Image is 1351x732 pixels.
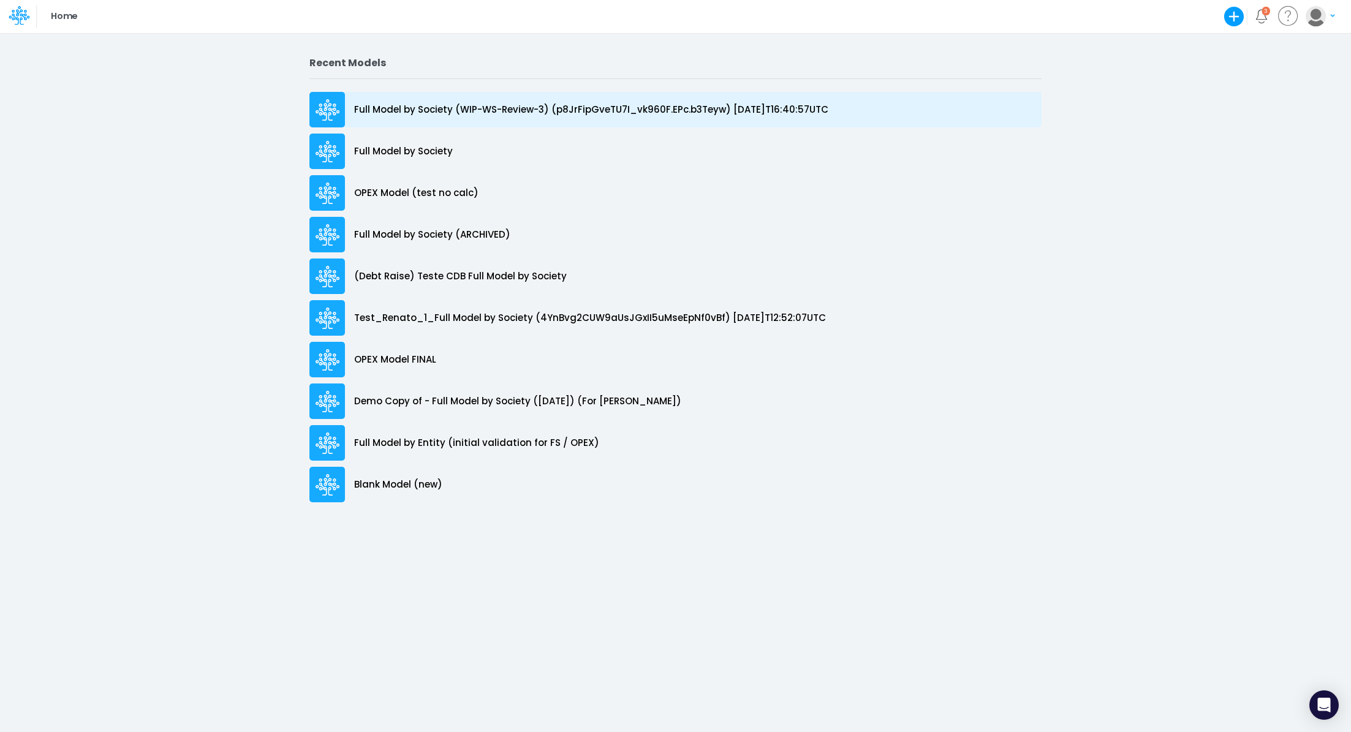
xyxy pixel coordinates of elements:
[309,464,1042,505] a: Blank Model (new)
[309,339,1042,380] a: OPEX Model FINAL
[309,214,1042,255] a: Full Model by Society (ARCHIVED)
[354,311,826,325] p: Test_Renato_1_Full Model by Society (4YnBvg2CUW9aUsJGxII5uMseEpNf0vBf) [DATE]T12:52:07UTC
[354,394,681,409] p: Demo Copy of - Full Model by Society ([DATE]) (For [PERSON_NAME])
[354,228,510,242] p: Full Model by Society (ARCHIVED)
[309,255,1042,297] a: (Debt Raise) Teste CDB Full Model by Society
[309,380,1042,422] a: Demo Copy of - Full Model by Society ([DATE]) (For [PERSON_NAME])
[51,10,77,23] p: Home
[309,57,1042,69] h2: Recent Models
[309,172,1042,214] a: OPEX Model (test no calc)
[1309,690,1339,720] div: Open Intercom Messenger
[309,130,1042,172] a: Full Model by Society
[354,145,453,159] p: Full Model by Society
[354,353,436,367] p: OPEX Model FINAL
[1264,8,1268,13] div: 3 unread items
[354,270,567,284] p: (Debt Raise) Teste CDB Full Model by Society
[354,103,828,117] p: Full Model by Society (WIP-WS-Review-3) (p8JrFipGveTU7I_vk960F.EPc.b3Teyw) [DATE]T16:40:57UTC
[1254,9,1268,23] a: Notifications
[309,422,1042,464] a: Full Model by Entity (initial validation for FS / OPEX)
[354,436,599,450] p: Full Model by Entity (initial validation for FS / OPEX)
[309,89,1042,130] a: Full Model by Society (WIP-WS-Review-3) (p8JrFipGveTU7I_vk960F.EPc.b3Teyw) [DATE]T16:40:57UTC
[354,478,442,492] p: Blank Model (new)
[309,297,1042,339] a: Test_Renato_1_Full Model by Society (4YnBvg2CUW9aUsJGxII5uMseEpNf0vBf) [DATE]T12:52:07UTC
[354,186,479,200] p: OPEX Model (test no calc)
